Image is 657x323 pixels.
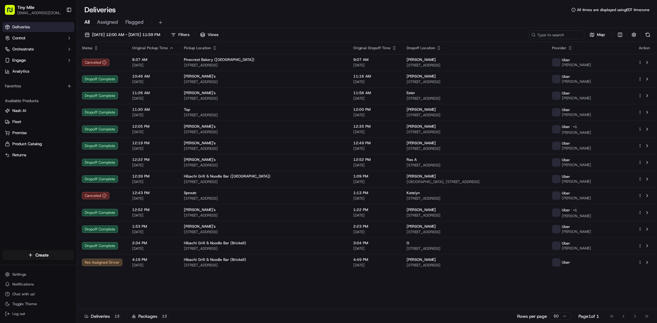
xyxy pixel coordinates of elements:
[132,229,174,234] span: [DATE]
[353,163,397,168] span: [DATE]
[184,190,197,195] span: Sproutz
[132,224,174,229] span: 1:53 PM
[2,270,74,279] button: Settings
[562,208,570,213] span: Uber
[353,257,397,262] span: 4:49 PM
[12,311,25,316] span: Log out
[562,229,591,234] span: [PERSON_NAME]
[2,128,74,138] button: Promise
[597,32,605,38] span: Map
[184,141,216,146] span: [PERSON_NAME]'s
[184,241,246,245] span: Hibachi Grill & Noodle Bar (Brickell)
[407,46,435,50] span: Dropoff Location
[82,192,109,199] div: Canceled
[132,79,174,84] span: [DATE]
[407,130,542,134] span: [STREET_ADDRESS]
[178,32,189,38] span: Filters
[562,124,570,129] span: Uber
[407,224,436,229] span: [PERSON_NAME]
[197,30,221,39] button: Views
[82,59,109,66] button: Canceled
[353,224,397,229] span: 2:23 PM
[184,107,190,112] span: Tap
[353,157,397,162] span: 12:52 PM
[132,246,174,251] span: [DATE]
[407,213,542,218] span: [STREET_ADDRESS]
[208,32,218,38] span: Views
[2,66,74,76] a: Analytics
[184,229,343,234] span: [STREET_ADDRESS]
[12,152,26,158] span: Returns
[12,24,30,30] span: Deliveries
[184,130,343,134] span: [STREET_ADDRESS]
[12,35,25,41] span: Control
[132,163,174,168] span: [DATE]
[577,7,650,12] span: All times are displayed using EDT timezone
[184,207,216,212] span: [PERSON_NAME]'s
[407,207,436,212] span: [PERSON_NAME]
[2,250,74,260] button: Create
[132,313,169,319] div: Packages
[2,300,74,308] button: Toggle Theme
[184,146,343,151] span: [STREET_ADDRESS]
[562,260,570,265] span: Uber
[353,213,397,218] span: [DATE]
[407,141,436,146] span: [PERSON_NAME]
[353,79,397,84] span: [DATE]
[353,174,397,179] span: 1:09 PM
[132,74,174,79] span: 10:46 AM
[184,174,270,179] span: Hibachi Grill & Noodle Bar ([GEOGRAPHIC_DATA])
[562,130,591,135] span: [PERSON_NAME]
[184,74,216,79] span: [PERSON_NAME]'s
[184,179,343,184] span: [STREET_ADDRESS]
[5,152,72,158] a: Returns
[407,113,542,118] span: [STREET_ADDRESS]
[562,96,591,101] span: [PERSON_NAME]
[517,313,547,319] p: Rows per page
[184,63,343,68] span: [STREET_ADDRESS]
[407,63,542,68] span: [STREET_ADDRESS]
[2,81,74,91] div: Favorites
[97,18,118,26] span: Assigned
[562,158,570,162] span: Uber
[2,22,74,32] a: Deliveries
[132,124,174,129] span: 12:05 PM
[562,224,570,229] span: Uber
[353,57,397,62] span: 9:07 AM
[168,30,192,39] button: Filters
[643,30,652,39] button: Refresh
[132,130,174,134] span: [DATE]
[407,157,417,162] span: Ras A
[2,55,74,65] button: Engage
[562,174,570,179] span: Uber
[562,196,591,201] span: [PERSON_NAME]
[2,2,64,17] button: Tiny Mile[EMAIL_ADDRESS][DOMAIN_NAME]
[353,96,397,101] span: [DATE]
[353,74,397,79] span: 11:16 AM
[407,229,542,234] span: [STREET_ADDRESS]
[587,30,608,39] button: Map
[552,46,566,50] span: Provider
[353,190,397,195] span: 1:13 PM
[2,96,74,106] div: Available Products
[407,90,415,95] span: Ester
[184,157,216,162] span: [PERSON_NAME]'s
[132,96,174,101] span: [DATE]
[353,229,397,234] span: [DATE]
[353,196,397,201] span: [DATE]
[112,313,122,319] div: 13
[184,257,246,262] span: Hibachi Grill & Noodle Bar (Brickell)
[353,124,397,129] span: 12:35 PM
[184,79,343,84] span: [STREET_ADDRESS]
[132,113,174,118] span: [DATE]
[184,263,343,268] span: [STREET_ADDRESS]
[529,30,584,39] input: Type to search
[35,252,49,258] span: Create
[184,57,254,62] span: Pinecrest Bakery ([GEOGRAPHIC_DATA])
[562,91,570,96] span: Uber
[132,157,174,162] span: 12:22 PM
[12,58,26,63] span: Engage
[353,263,397,268] span: [DATE]
[407,79,542,84] span: [STREET_ADDRESS]
[353,246,397,251] span: [DATE]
